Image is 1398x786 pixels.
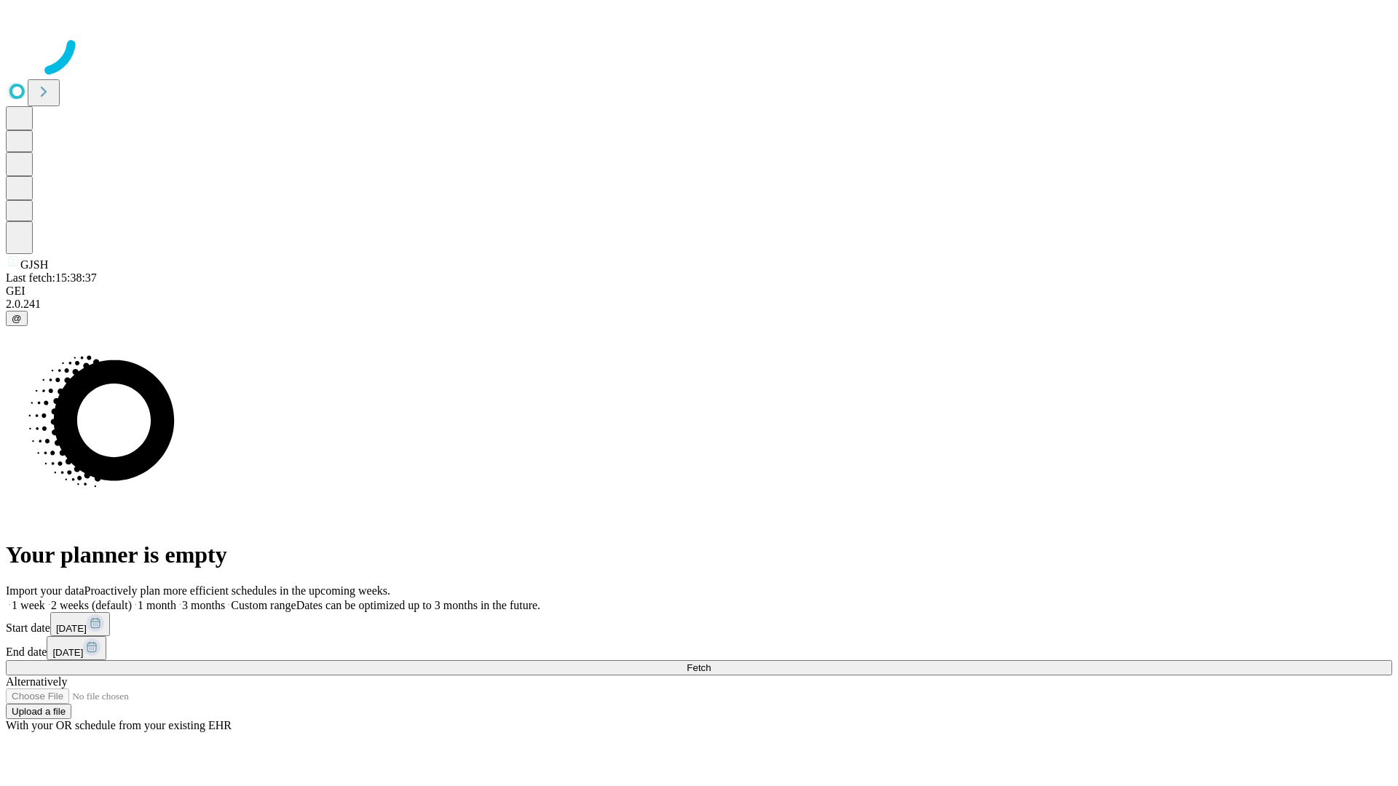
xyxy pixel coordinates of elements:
[6,298,1392,311] div: 2.0.241
[6,660,1392,675] button: Fetch
[6,271,97,284] span: Last fetch: 15:38:37
[51,599,132,611] span: 2 weeks (default)
[182,599,225,611] span: 3 months
[138,599,176,611] span: 1 month
[6,311,28,326] button: @
[52,647,83,658] span: [DATE]
[47,636,106,660] button: [DATE]
[12,313,22,324] span: @
[6,285,1392,298] div: GEI
[6,584,84,597] span: Import your data
[6,719,232,731] span: With your OR schedule from your existing EHR
[231,599,296,611] span: Custom range
[296,599,540,611] span: Dates can be optimized up to 3 months in the future.
[6,612,1392,636] div: Start date
[687,662,711,673] span: Fetch
[56,623,87,634] span: [DATE]
[50,612,110,636] button: [DATE]
[6,541,1392,568] h1: Your planner is empty
[6,636,1392,660] div: End date
[6,675,67,688] span: Alternatively
[84,584,390,597] span: Proactively plan more efficient schedules in the upcoming weeks.
[20,258,48,271] span: GJSH
[12,599,45,611] span: 1 week
[6,704,71,719] button: Upload a file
